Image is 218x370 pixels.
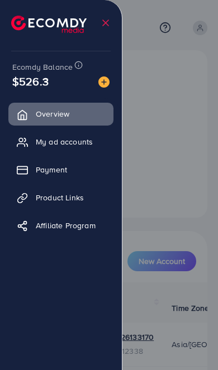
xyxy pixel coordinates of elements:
[36,192,84,203] span: Product Links
[8,158,113,181] a: Payment
[11,16,87,33] img: logo
[8,131,113,153] a: My ad accounts
[36,136,93,147] span: My ad accounts
[36,108,69,119] span: Overview
[12,73,49,89] span: $526.3
[36,220,96,231] span: Affiliate Program
[8,103,113,125] a: Overview
[170,320,210,362] iframe: Chat
[8,186,113,209] a: Product Links
[8,214,113,237] a: Affiliate Program
[12,61,73,73] span: Ecomdy Balance
[98,76,110,88] img: image
[36,164,67,175] span: Payment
